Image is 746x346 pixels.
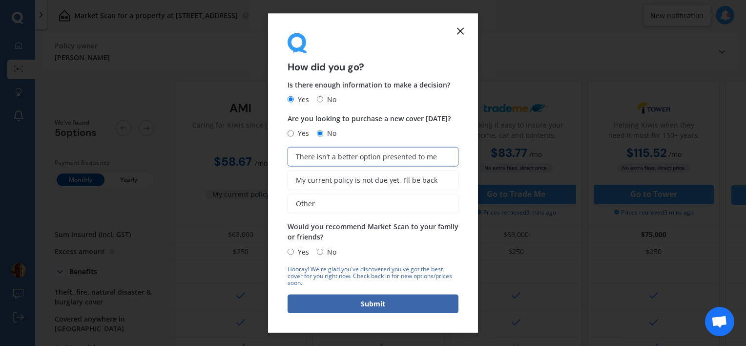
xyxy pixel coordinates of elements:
[288,294,458,313] button: Submit
[288,33,458,72] div: How did you go?
[323,128,336,139] span: No
[288,265,458,286] div: Hooray! We're glad you've discovered you've got the best cover for you right now. Check back in f...
[296,152,437,161] span: There isn’t a better option presented to me
[294,128,309,139] span: Yes
[317,130,323,136] input: No
[288,96,294,103] input: Yes
[296,199,315,208] span: Other
[288,130,294,136] input: Yes
[288,80,450,89] span: Is there enough information to make a decision?
[288,249,294,255] input: Yes
[317,249,323,255] input: No
[705,307,734,336] a: Open chat
[294,93,309,105] span: Yes
[317,96,323,103] input: No
[288,222,458,241] span: Would you recommend Market Scan to your family or friends?
[323,93,336,105] span: No
[296,176,437,184] span: My current policy is not due yet, I’ll be back
[323,246,336,258] span: No
[294,246,309,258] span: Yes
[288,114,451,123] span: Are you looking to purchase a new cover [DATE]?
